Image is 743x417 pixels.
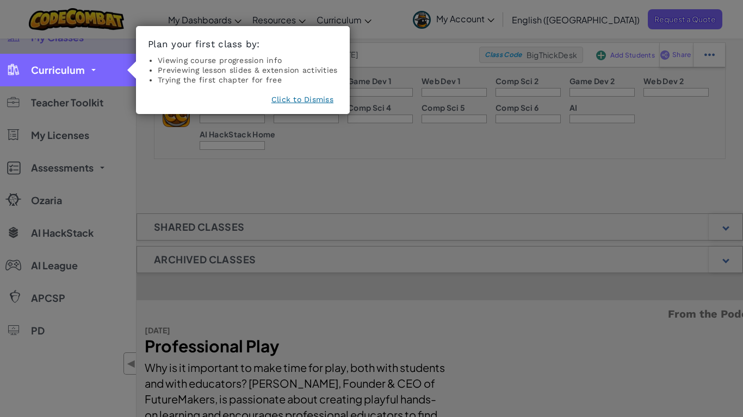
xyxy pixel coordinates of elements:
[148,38,338,50] h3: Plan your first class by:
[271,94,333,105] button: Click to Dismiss
[158,65,338,75] li: Previewing lesson slides & extension activities
[158,55,338,65] li: Viewing course progression info
[31,65,85,75] span: Curriculum
[158,75,338,85] li: Trying the first chapter for free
